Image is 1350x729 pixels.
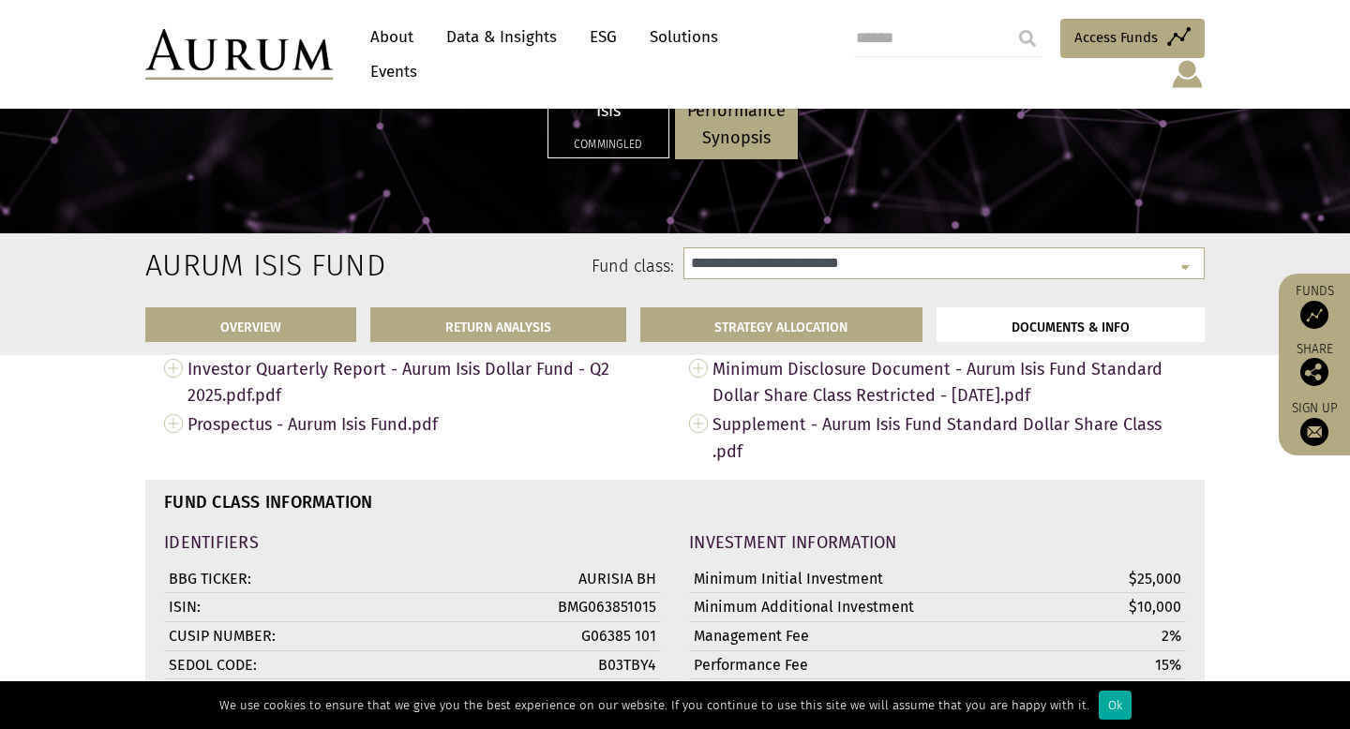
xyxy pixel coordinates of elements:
span: Minimum Disclosure Document - Aurum Isis Fund Standard Dollar Share Class Restricted - [DATE].pdf [712,354,1186,410]
img: Access Funds [1300,301,1328,329]
img: Share this post [1300,358,1328,386]
td: B03TBY4 [481,650,661,679]
td: 15% [1006,650,1186,679]
a: Data & Insights [437,20,566,54]
h4: INVESTMENT INFORMATION [689,534,1186,551]
a: OVERVIEW [145,307,356,342]
a: STRATEGY ALLOCATION [640,307,923,342]
td: Hurdle [689,679,1006,708]
td: Management Fee [689,621,1006,650]
p: Performance Synopsis [687,97,786,152]
td: G06385 101 [481,621,661,650]
a: About [361,20,423,54]
strong: FUND CLASS INFORMATION [164,492,373,513]
h4: IDENTIFIERS [164,534,661,551]
span: Investor Quarterly Report - Aurum Isis Dollar Fund - Q2 2025.pdf.pdf [187,354,661,410]
td: Minimum Additional Investment [689,593,1006,622]
td: BMG063851015 [481,593,661,622]
img: account-icon.svg [1170,58,1205,90]
div: Share [1288,343,1341,386]
a: Solutions [640,20,727,54]
a: Events [361,54,417,89]
td: 2% [1006,621,1186,650]
img: Aurum [145,29,333,80]
h5: Commingled [561,139,656,150]
a: Access Funds [1060,19,1205,58]
a: Sign up [1288,400,1341,446]
td: BBG TICKER: [164,565,481,593]
span: Prospectus - Aurum Isis Fund.pdf [187,409,661,439]
p: Isis [561,97,656,125]
td: SEDOL CODE: [164,650,481,679]
label: Fund class: [326,255,674,279]
td: $25,000 [1006,565,1186,593]
td: Minimum Initial Investment [689,565,1006,593]
a: Funds [1288,283,1341,329]
div: Ok [1099,691,1132,720]
td: 10% [1006,679,1186,708]
span: Supplement - Aurum Isis Fund Standard Dollar Share Class .pdf [712,409,1186,466]
a: RETURN ANALYSIS [370,307,626,342]
input: Submit [1009,20,1046,57]
td: $10,000 [1006,593,1186,622]
span: Access Funds [1074,26,1158,49]
td: CUSIP NUMBER: [164,621,481,650]
td: AURISIA BH [481,565,661,593]
td: ISIN: [164,593,481,622]
h2: Aurum Isis Fund [145,247,298,283]
img: Sign up to our newsletter [1300,418,1328,446]
td: Performance Fee [689,650,1006,679]
a: ESG [580,20,626,54]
